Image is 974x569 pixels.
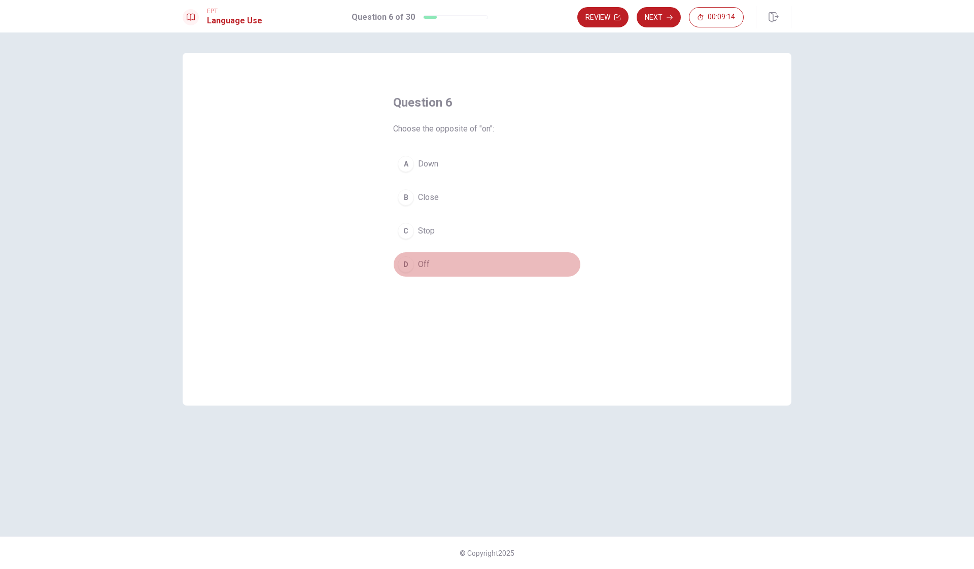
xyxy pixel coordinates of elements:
span: © Copyright 2025 [460,549,514,557]
div: B [398,189,414,206]
h4: Question 6 [393,94,581,111]
button: BClose [393,185,581,210]
button: 00:09:14 [689,7,744,27]
button: Review [577,7,629,27]
span: Stop [418,225,435,237]
button: Next [637,7,681,27]
div: C [398,223,414,239]
span: 00:09:14 [708,13,735,21]
button: ADown [393,151,581,177]
button: CStop [393,218,581,244]
span: EPT [207,8,262,15]
h1: Question 6 of 30 [352,11,415,23]
div: A [398,156,414,172]
h1: Language Use [207,15,262,27]
div: D [398,256,414,273]
span: Choose the opposite of "on": [393,123,581,135]
span: Down [418,158,438,170]
span: Close [418,191,439,204]
button: DOff [393,252,581,277]
span: Off [418,258,430,271]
